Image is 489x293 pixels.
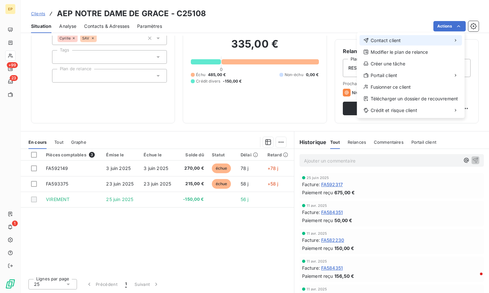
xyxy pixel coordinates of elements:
[371,72,397,79] span: Portail client
[360,94,462,104] div: Télécharger un dossier de recouvrement
[371,107,417,114] span: Crédit et risque client
[360,82,462,92] div: Fusionner ce client
[371,37,401,44] span: Contact client
[360,59,462,69] div: Créer une tâche
[467,271,483,287] iframe: Intercom live chat
[357,33,465,118] div: Actions
[360,47,462,57] div: Modifier le plan de relance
